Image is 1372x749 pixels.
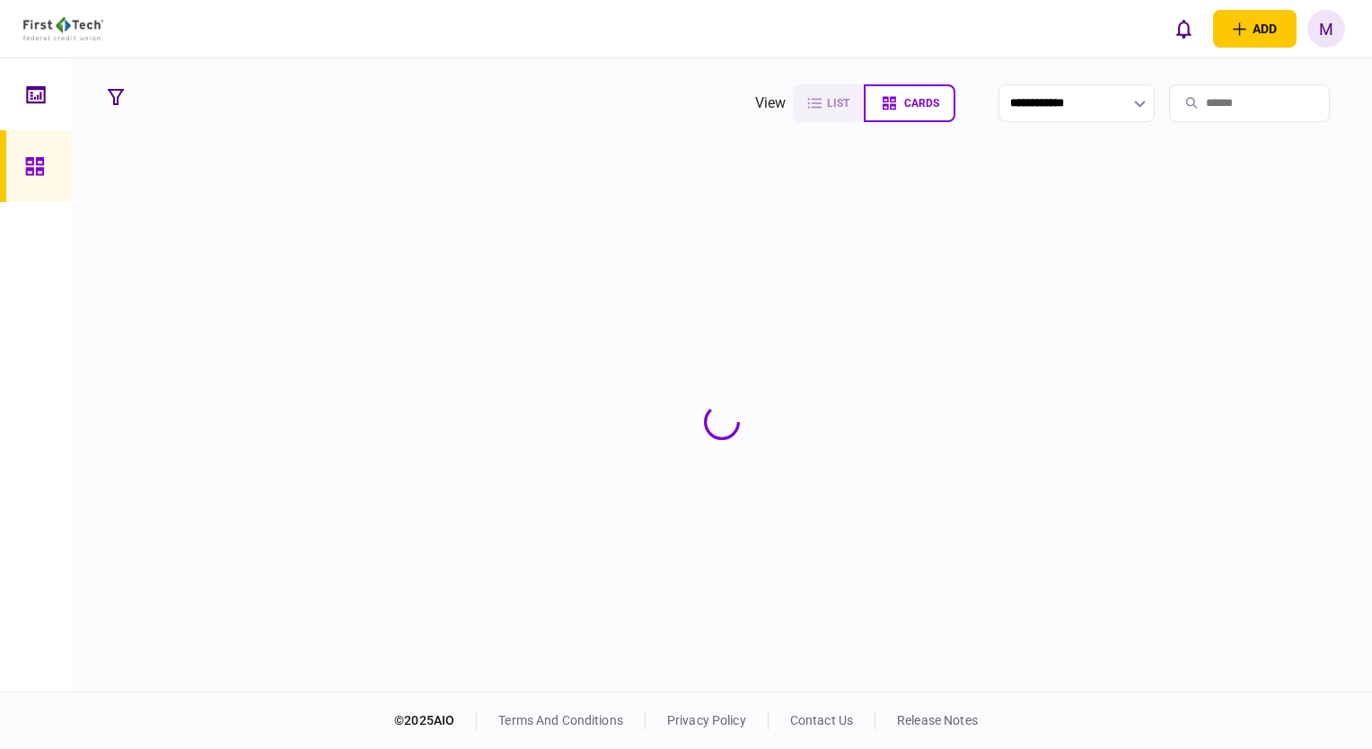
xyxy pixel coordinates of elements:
[864,84,955,122] button: cards
[1213,10,1297,48] button: open adding identity options
[904,97,939,110] span: cards
[897,713,978,727] a: release notes
[755,93,787,114] div: view
[827,97,849,110] span: list
[23,17,103,40] img: client company logo
[1165,10,1202,48] button: open notifications list
[394,711,477,730] div: © 2025 AIO
[667,713,746,727] a: privacy policy
[498,713,623,727] a: terms and conditions
[793,84,864,122] button: list
[790,713,853,727] a: contact us
[1307,10,1345,48] button: M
